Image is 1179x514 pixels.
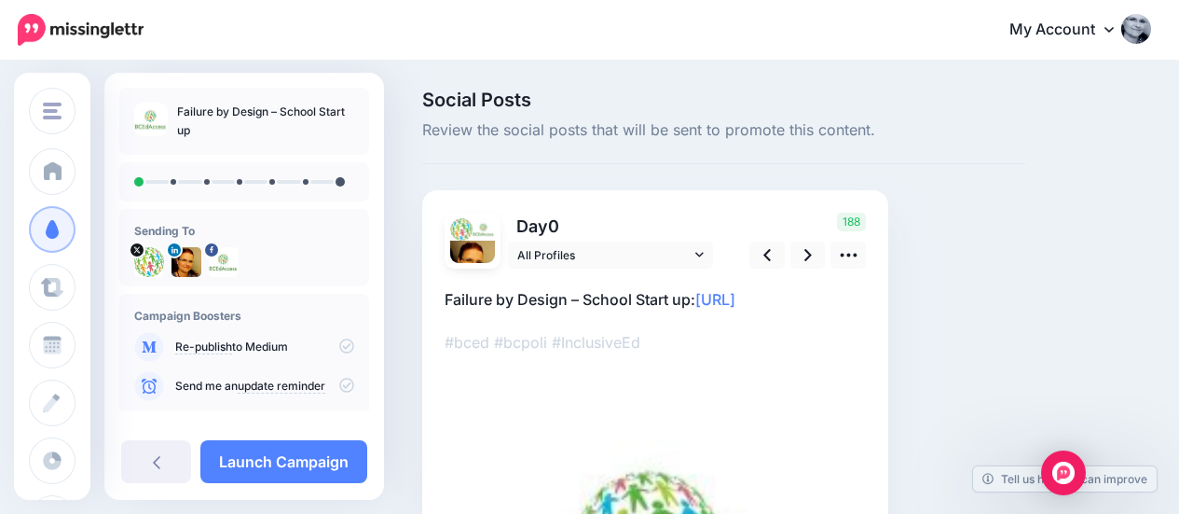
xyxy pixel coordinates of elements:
img: 1516780705393-78207.png [450,241,495,285]
div: Open Intercom Messenger [1041,451,1086,495]
img: 5-FNid7e-21501.jpg [134,247,164,277]
img: Missinglettr [18,14,144,46]
span: 188 [837,213,866,231]
img: 24067852_867742030017529_6061407508615199506_n-bsa31260.jpg [209,247,239,277]
img: 24067852_867742030017529_6061407508615199506_n-bsa31260.jpg [473,218,495,241]
img: menu.png [43,103,62,119]
span: Social Posts [422,90,1025,109]
h4: Sending To [134,224,354,238]
a: My Account [991,7,1151,53]
a: [URL] [695,290,735,309]
p: to Medium [175,339,354,355]
p: Day [508,213,716,240]
img: 5-FNid7e-21501.jpg [450,218,473,241]
a: update reminder [238,379,325,394]
img: 1516780705393-78207.png [171,247,201,277]
p: Failure by Design – School Start up: [445,287,866,312]
span: 0 [548,216,559,236]
h4: Campaign Boosters [134,309,354,323]
p: Send me an [175,378,354,395]
span: All Profiles [517,245,691,265]
p: Failure by Design – School Start up [177,103,354,140]
span: Review the social posts that will be sent to promote this content. [422,118,1025,143]
a: All Profiles [508,242,713,269]
a: Re-publish [175,340,232,354]
a: Tell us how we can improve [973,466,1157,492]
p: #bced #bcpoli #InclusiveEd [445,330,866,354]
img: c24e30c851abee49b9d18ed91a6cf1df_thumb.jpg [134,103,168,136]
